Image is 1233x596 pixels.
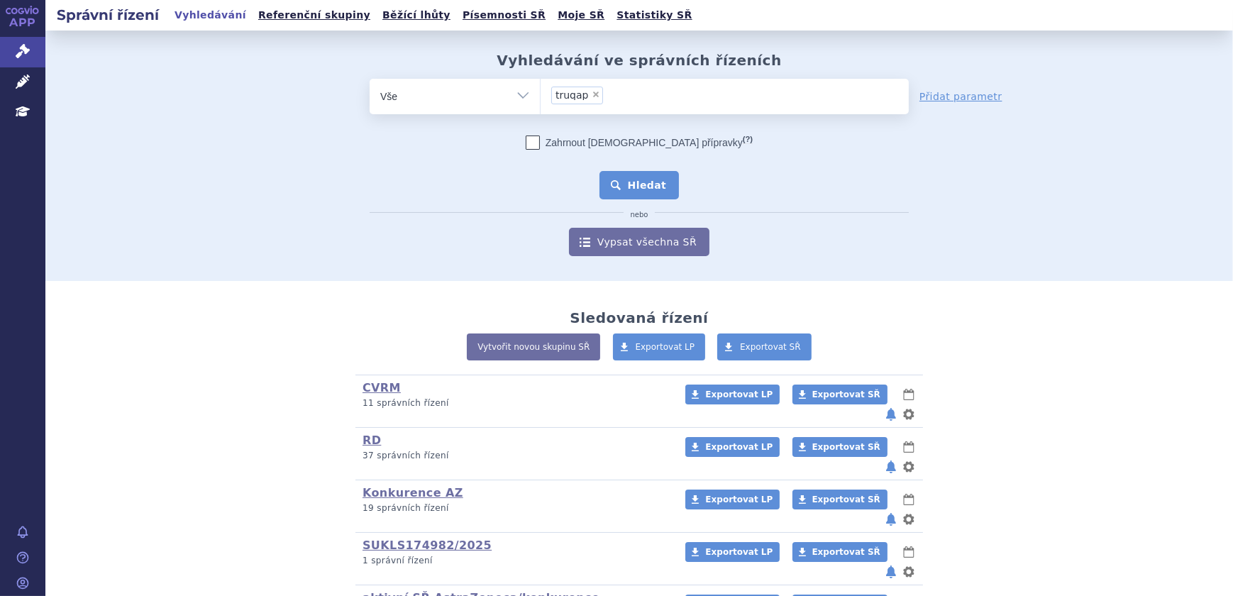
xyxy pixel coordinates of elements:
[592,90,600,99] span: ×
[705,442,773,452] span: Exportovat LP
[792,385,888,404] a: Exportovat SŘ
[553,6,609,25] a: Moje SŘ
[884,563,898,580] button: notifikace
[705,547,773,557] span: Exportovat LP
[363,486,463,500] a: Konkurence AZ
[792,542,888,562] a: Exportovat SŘ
[685,385,780,404] a: Exportovat LP
[740,342,801,352] span: Exportovat SŘ
[555,90,588,100] span: truqap
[884,511,898,528] button: notifikace
[717,333,812,360] a: Exportovat SŘ
[685,437,780,457] a: Exportovat LP
[902,563,916,580] button: nastavení
[363,539,492,552] a: SUKLS174982/2025
[812,390,880,399] span: Exportovat SŘ
[685,490,780,509] a: Exportovat LP
[685,542,780,562] a: Exportovat LP
[599,171,680,199] button: Hledat
[792,437,888,457] a: Exportovat SŘ
[458,6,550,25] a: Písemnosti SŘ
[363,381,401,394] a: CVRM
[170,6,250,25] a: Vyhledávání
[902,511,916,528] button: nastavení
[812,495,880,504] span: Exportovat SŘ
[902,438,916,456] button: lhůty
[705,495,773,504] span: Exportovat LP
[902,458,916,475] button: nastavení
[902,406,916,423] button: nastavení
[569,228,709,256] a: Vypsat všechna SŘ
[570,309,708,326] h2: Sledovaná řízení
[363,555,667,567] p: 1 správní řízení
[45,5,170,25] h2: Správní řízení
[363,450,667,462] p: 37 správních řízení
[526,136,753,150] label: Zahrnout [DEMOGRAPHIC_DATA] přípravky
[254,6,375,25] a: Referenční skupiny
[363,434,381,447] a: RD
[612,6,696,25] a: Statistiky SŘ
[884,458,898,475] button: notifikace
[636,342,695,352] span: Exportovat LP
[792,490,888,509] a: Exportovat SŘ
[624,211,656,219] i: nebo
[705,390,773,399] span: Exportovat LP
[467,333,600,360] a: Vytvořit novou skupinu SŘ
[363,502,667,514] p: 19 správních řízení
[607,86,660,104] input: truqap
[902,386,916,403] button: lhůty
[902,491,916,508] button: lhůty
[812,442,880,452] span: Exportovat SŘ
[902,543,916,561] button: lhůty
[812,547,880,557] span: Exportovat SŘ
[743,135,753,144] abbr: (?)
[363,397,667,409] p: 11 správních řízení
[497,52,782,69] h2: Vyhledávání ve správních řízeních
[378,6,455,25] a: Běžící lhůty
[919,89,1002,104] a: Přidat parametr
[884,406,898,423] button: notifikace
[613,333,706,360] a: Exportovat LP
